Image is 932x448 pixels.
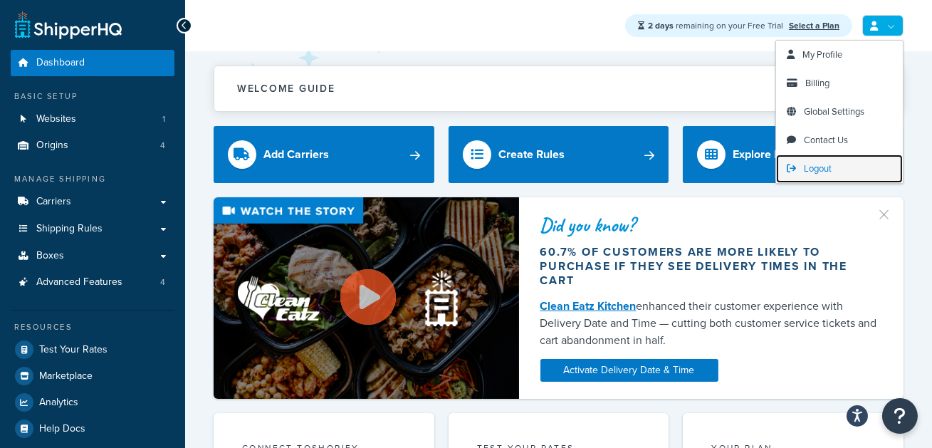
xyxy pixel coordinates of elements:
[11,216,174,242] a: Shipping Rules
[39,423,85,435] span: Help Docs
[498,145,565,165] div: Create Rules
[36,223,103,235] span: Shipping Rules
[648,19,785,32] span: remaining on your Free Trial
[263,145,329,165] div: Add Carriers
[540,245,882,288] div: 60.7% of customers are more likely to purchase if they see delivery times in the cart
[11,90,174,103] div: Basic Setup
[648,19,674,32] strong: 2 days
[11,173,174,185] div: Manage Shipping
[36,196,71,208] span: Carriers
[789,19,839,32] a: Select a Plan
[11,363,174,389] a: Marketplace
[36,140,68,152] span: Origins
[36,276,122,288] span: Advanced Features
[776,41,903,69] a: My Profile
[804,133,848,147] span: Contact Us
[36,57,85,69] span: Dashboard
[776,126,903,155] a: Contact Us
[776,69,903,98] a: Billing
[733,145,820,165] div: Explore Features
[11,106,174,132] a: Websites1
[540,298,637,314] a: Clean Eatz Kitchen
[11,416,174,442] a: Help Docs
[805,76,829,90] span: Billing
[11,132,174,159] a: Origins4
[160,276,165,288] span: 4
[214,197,519,399] img: Video thumbnail
[214,66,903,111] button: Welcome Guide
[776,98,903,126] a: Global Settings
[540,215,882,235] div: Did you know?
[39,370,93,382] span: Marketplace
[540,298,882,349] div: enhanced their customer experience with Delivery Date and Time — cutting both customer service ti...
[162,113,165,125] span: 1
[11,269,174,296] li: Advanced Features
[39,397,78,409] span: Analytics
[36,250,64,262] span: Boxes
[882,398,918,434] button: Open Resource Center
[11,269,174,296] a: Advanced Features4
[214,126,434,183] a: Add Carriers
[11,106,174,132] li: Websites
[11,189,174,215] a: Carriers
[11,321,174,333] div: Resources
[237,83,335,94] h2: Welcome Guide
[11,243,174,269] a: Boxes
[540,359,718,382] a: Activate Delivery Date & Time
[802,48,842,61] span: My Profile
[449,126,669,183] a: Create Rules
[776,155,903,183] a: Logout
[11,132,174,159] li: Origins
[683,126,904,183] a: Explore Features
[11,337,174,363] a: Test Your Rates
[804,105,864,118] span: Global Settings
[36,113,76,125] span: Websites
[804,162,832,175] span: Logout
[160,140,165,152] span: 4
[11,50,174,76] a: Dashboard
[11,390,174,415] a: Analytics
[39,344,108,356] span: Test Your Rates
